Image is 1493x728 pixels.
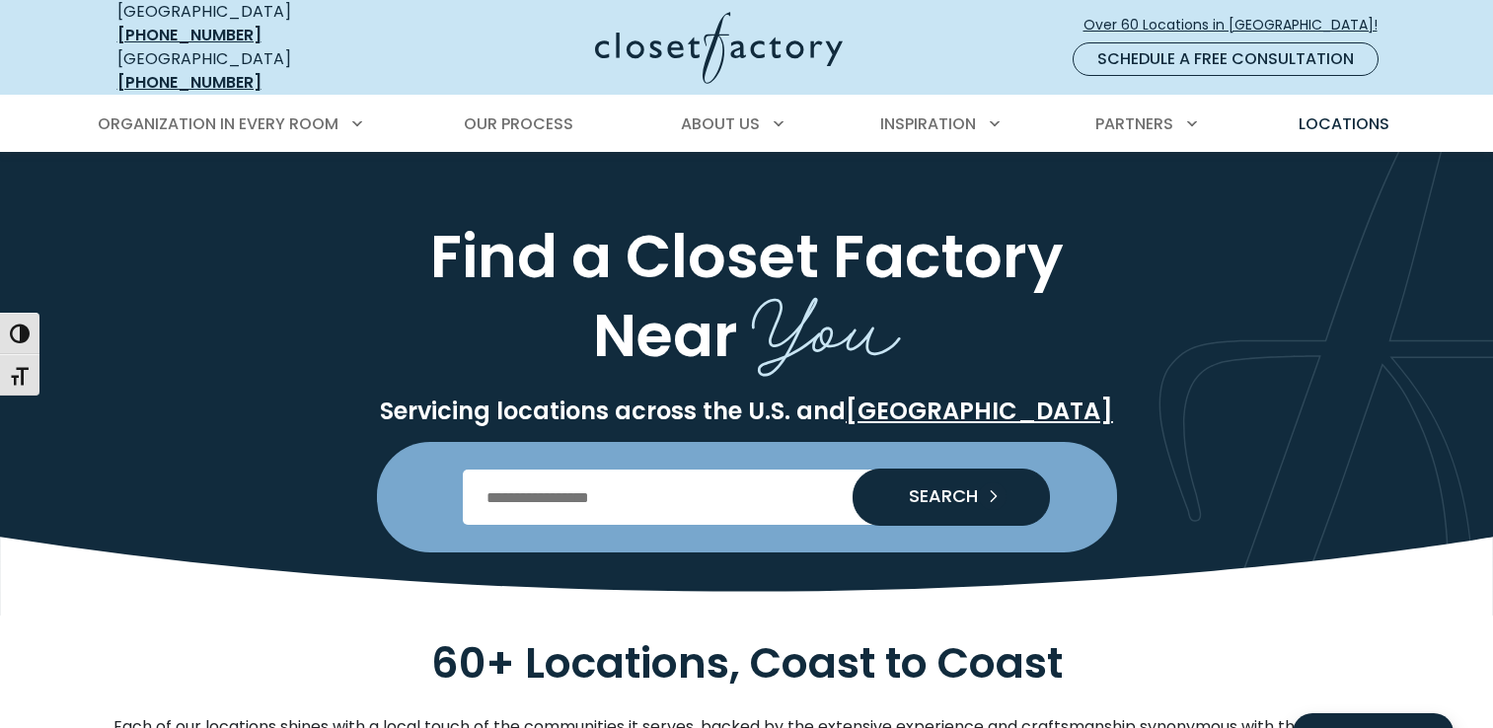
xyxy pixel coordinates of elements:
span: Locations [1299,112,1389,135]
span: About Us [681,112,760,135]
span: Near [593,293,738,377]
span: Inspiration [880,112,976,135]
div: [GEOGRAPHIC_DATA] [117,47,404,95]
span: Our Process [464,112,573,135]
a: Over 60 Locations in [GEOGRAPHIC_DATA]! [1082,8,1394,42]
span: Partners [1095,112,1173,135]
a: [PHONE_NUMBER] [117,71,261,94]
nav: Primary Menu [84,97,1410,152]
span: Over 60 Locations in [GEOGRAPHIC_DATA]! [1083,15,1393,36]
span: Find a Closet Factory [430,214,1064,298]
span: 60+ Locations, Coast to Coast [431,633,1063,692]
input: Enter Postal Code [463,470,1030,525]
p: Servicing locations across the U.S. and [113,397,1381,426]
img: Closet Factory Logo [595,12,843,84]
span: You [752,258,901,384]
a: [GEOGRAPHIC_DATA] [846,395,1113,427]
button: Search our Nationwide Locations [853,469,1050,526]
a: Schedule a Free Consultation [1073,42,1379,76]
span: SEARCH [893,487,978,505]
span: Organization in Every Room [98,112,338,135]
a: [PHONE_NUMBER] [117,24,261,46]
